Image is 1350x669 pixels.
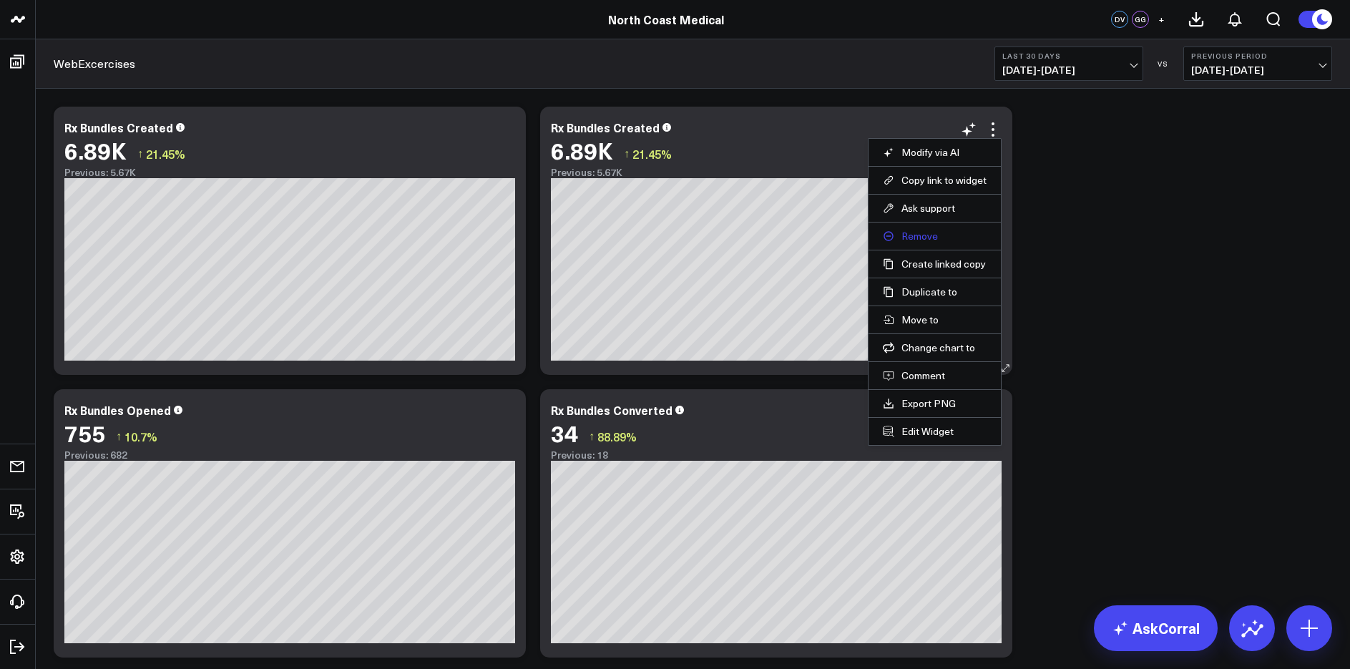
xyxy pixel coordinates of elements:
[124,429,157,444] span: 10.7%
[883,258,987,270] button: Create linked copy
[1191,64,1324,76] span: [DATE] - [DATE]
[994,47,1143,81] button: Last 30 Days[DATE]-[DATE]
[883,202,987,215] button: Ask support
[624,145,630,163] span: ↑
[883,174,987,187] button: Copy link to widget
[64,402,171,418] div: Rx Bundles Opened
[883,230,987,243] button: Remove
[597,429,637,444] span: 88.89%
[64,420,105,446] div: 755
[551,167,1002,178] div: Previous: 5.67K
[64,167,515,178] div: Previous: 5.67K
[608,11,724,27] a: North Coast Medical
[1094,605,1218,651] a: AskCorral
[1183,47,1332,81] button: Previous Period[DATE]-[DATE]
[1002,64,1135,76] span: [DATE] - [DATE]
[589,427,595,446] span: ↑
[632,146,672,162] span: 21.45%
[1153,11,1170,28] button: +
[54,56,135,72] a: WebExcercises
[1191,52,1324,60] b: Previous Period
[883,341,987,354] button: Change chart to
[883,369,987,382] button: Comment
[137,145,143,163] span: ↑
[1111,11,1128,28] div: DV
[64,137,127,163] div: 6.89K
[883,146,987,159] button: Modify via AI
[64,119,173,135] div: Rx Bundles Created
[146,146,185,162] span: 21.45%
[883,397,987,410] a: Export PNG
[116,427,122,446] span: ↑
[1002,52,1135,60] b: Last 30 Days
[1150,59,1176,68] div: VS
[551,137,613,163] div: 6.89K
[551,449,1002,461] div: Previous: 18
[1132,11,1149,28] div: GG
[883,285,987,298] button: Duplicate to
[883,313,987,326] button: Move to
[551,420,578,446] div: 34
[551,119,660,135] div: Rx Bundles Created
[1158,14,1165,24] span: +
[551,402,672,418] div: Rx Bundles Converted
[883,425,987,438] button: Edit Widget
[64,449,515,461] div: Previous: 682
